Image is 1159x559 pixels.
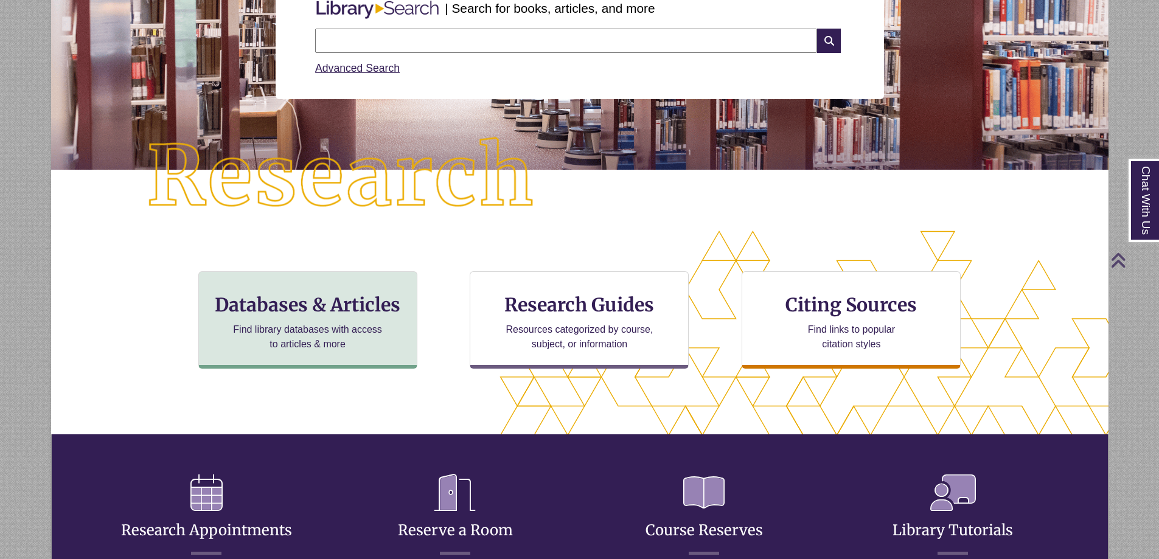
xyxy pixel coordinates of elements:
a: Databases & Articles Find library databases with access to articles & more [198,271,417,369]
p: Find library databases with access to articles & more [228,322,387,352]
h3: Research Guides [480,293,678,316]
a: Advanced Search [315,62,400,74]
img: Research [103,94,579,260]
a: Research Appointments [121,491,292,540]
h3: Databases & Articles [209,293,407,316]
p: Find links to popular citation styles [792,322,911,352]
a: Citing Sources Find links to popular citation styles [742,271,961,369]
h3: Citing Sources [778,293,926,316]
p: Resources categorized by course, subject, or information [500,322,659,352]
a: Library Tutorials [893,491,1013,540]
a: Reserve a Room [398,491,513,540]
a: Back to Top [1110,252,1156,268]
i: Search [817,29,840,53]
a: Course Reserves [646,491,763,540]
a: Research Guides Resources categorized by course, subject, or information [470,271,689,369]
